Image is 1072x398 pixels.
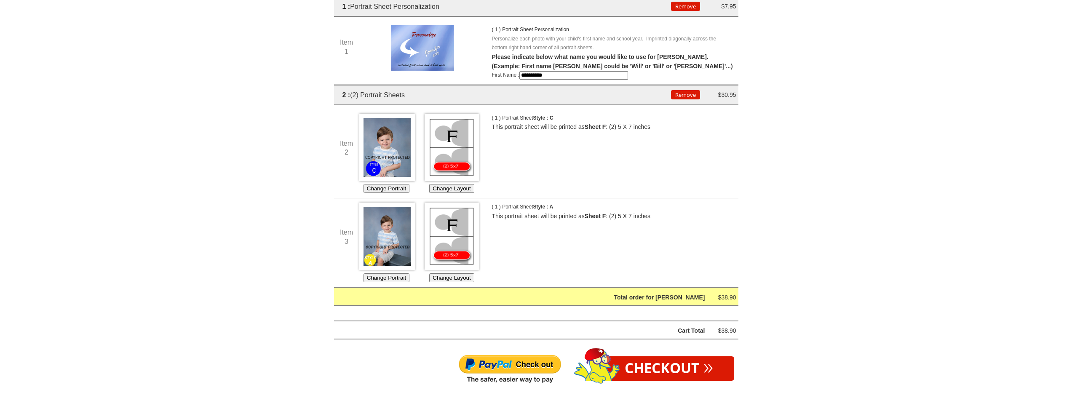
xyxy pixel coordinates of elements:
button: Change Portrait [364,184,409,193]
div: Please indicate below what name you would like to use for [PERSON_NAME]. [492,53,766,71]
p: ( 1 ) Portrait Sheet [492,114,576,123]
div: Choose which Layout you would like for this Portrait Sheet [425,114,479,194]
span: Style : C [533,115,553,121]
span: » [703,361,713,371]
button: Change Portrait [364,273,409,282]
img: item image [391,25,454,71]
span: 1 : [342,3,350,10]
div: Total order for [PERSON_NAME] [356,292,705,303]
button: Remove [671,90,700,99]
div: $38.90 [711,292,736,303]
button: Change Layout [429,184,474,193]
button: Change Layout [429,273,474,282]
div: Item 2 [334,139,359,157]
div: Remove [671,90,696,100]
b: Sheet F [585,123,606,130]
div: Item 1 [334,38,359,56]
i: (Example: First name [PERSON_NAME] could be 'Will' or 'Bill' or '[PERSON_NAME]'...) [492,63,733,69]
img: Paypal [458,354,561,385]
b: Sheet F [585,213,606,219]
div: Cart Total [356,326,705,336]
div: (2) Portrait Sheets [334,90,671,100]
div: Item 3 [334,228,359,246]
div: $38.90 [711,326,736,336]
div: First Name : [492,72,628,78]
span: 2 : [342,91,350,99]
div: Remove [671,1,696,12]
p: ( 1 ) Portrait Sheet [492,203,576,212]
img: Choose Image *1964_0052c*1964 [359,114,415,181]
div: Choose which Image you'd like to use for this Portrait Sheet [359,114,414,194]
div: $7.95 [711,1,736,12]
button: Remove [671,2,700,11]
div: $30.95 [711,90,736,100]
img: Choose Image *1964_0052a*1964 [359,203,415,270]
img: Choose Layout [425,203,479,270]
div: Choose which Image you'd like to use for this Portrait Sheet [359,203,414,283]
a: Checkout» [604,356,734,381]
p: This portrait sheet will be printed as : (2) 5 X 7 inches [492,123,724,132]
span: Style : A [533,204,553,210]
p: ( 1 ) Portrait Sheet Personalization [492,25,576,35]
img: Choose Layout [425,114,479,181]
p: Personalize each photo with your child's first name and school year. Imprinted diagonally across ... [492,35,724,53]
p: This portrait sheet will be printed as : (2) 5 X 7 inches [492,212,724,221]
div: Choose which Layout you would like for this Portrait Sheet [425,203,479,283]
div: Portrait Sheet Personalization [334,1,671,12]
